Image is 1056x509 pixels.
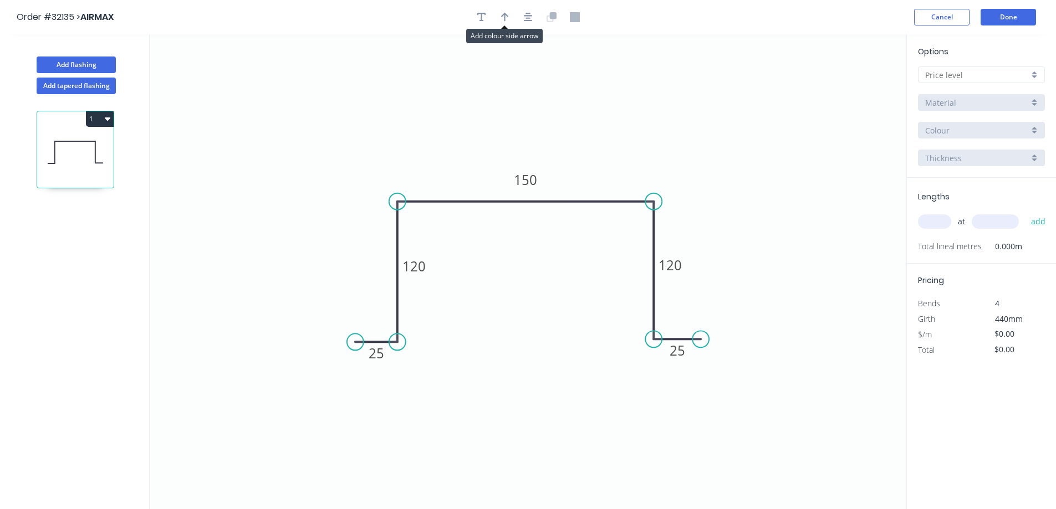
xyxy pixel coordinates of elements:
[514,171,537,189] tspan: 150
[925,125,950,136] span: Colour
[982,239,1022,254] span: 0.000m
[918,239,982,254] span: Total lineal metres
[918,191,950,202] span: Lengths
[918,298,940,309] span: Bends
[17,11,80,23] span: Order #32135 >
[918,329,932,340] span: $/m
[918,345,935,355] span: Total
[918,46,948,57] span: Options
[466,29,543,43] div: Add colour side arrow
[925,69,1029,81] input: Price level
[37,78,116,94] button: Add tapered flashing
[402,257,426,275] tspan: 120
[670,341,685,359] tspan: 25
[925,152,962,164] span: Thickness
[914,9,970,25] button: Cancel
[369,344,384,362] tspan: 25
[80,11,114,23] span: AIRMAX
[1026,212,1052,231] button: add
[659,256,682,274] tspan: 120
[918,275,944,286] span: Pricing
[995,298,999,309] span: 4
[150,34,906,509] svg: 0
[981,9,1036,25] button: Done
[37,56,116,73] button: Add flashing
[925,97,956,109] span: Material
[86,111,114,127] button: 1
[918,313,935,324] span: Girth
[995,313,1023,324] span: 440mm
[958,214,965,229] span: at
